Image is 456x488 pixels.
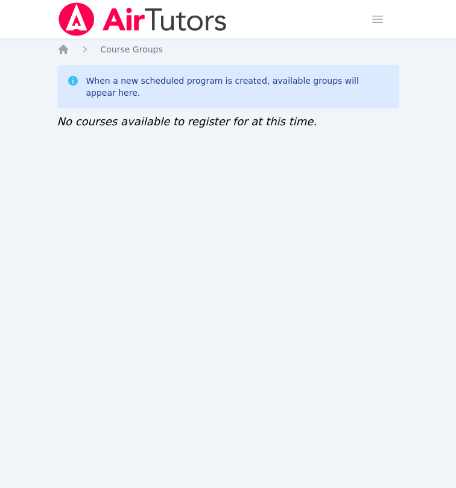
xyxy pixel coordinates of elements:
[86,75,390,99] div: When a new scheduled program is created, available groups will appear here.
[57,2,228,36] img: Air Tutors
[57,43,399,55] nav: Breadcrumb
[101,43,163,55] a: Course Groups
[57,115,317,128] span: No courses available to register for at this time.
[101,45,163,54] span: Course Groups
